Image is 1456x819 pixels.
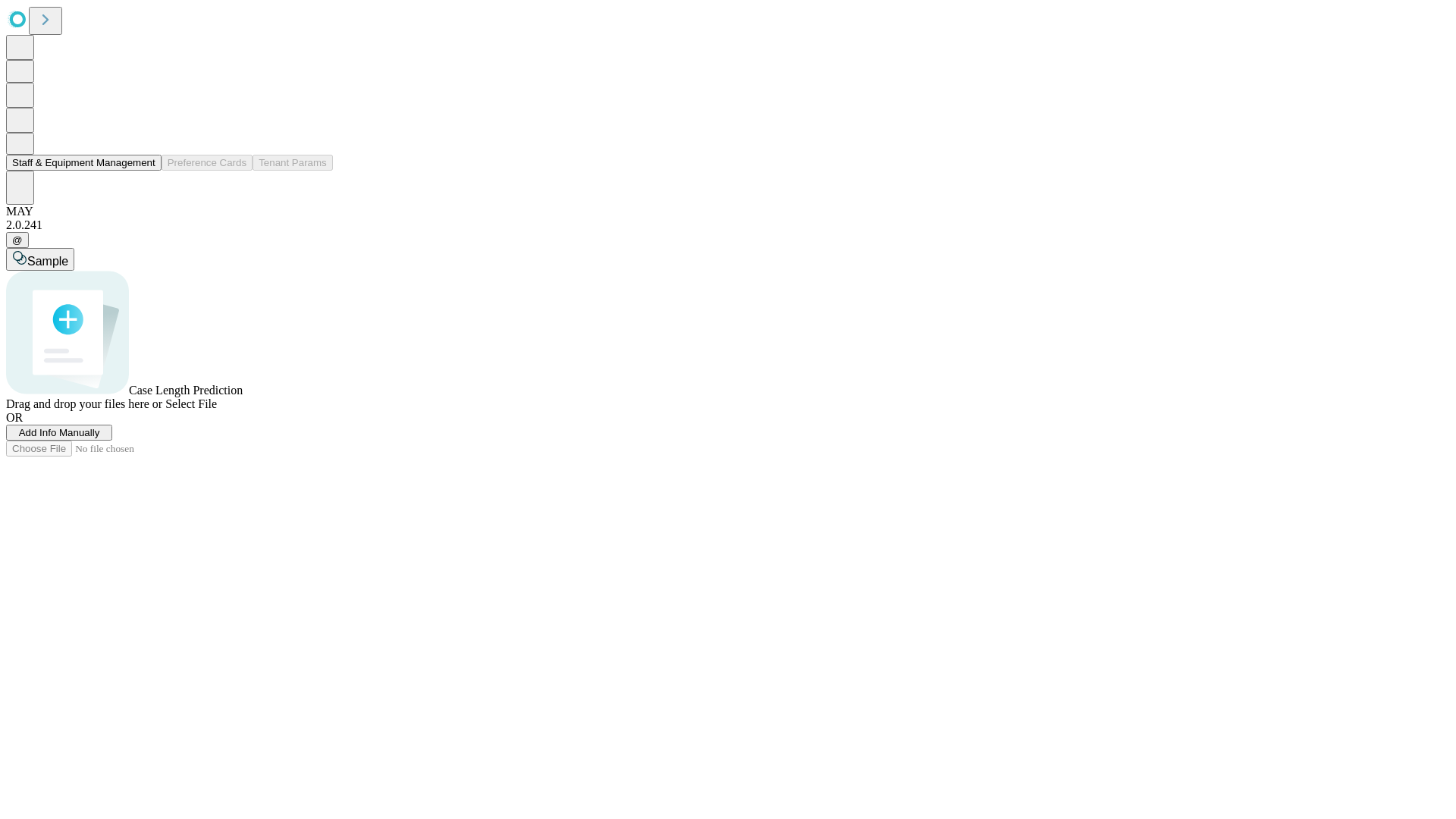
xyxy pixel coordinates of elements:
span: Add Info Manually [19,427,100,438]
span: OR [6,411,23,424]
div: 2.0.241 [6,218,1450,232]
span: Select File [165,397,217,410]
button: Add Info Manually [6,425,112,441]
button: Preference Cards [162,155,253,171]
span: Drag and drop your files here or [6,397,162,410]
button: Sample [6,248,74,271]
span: @ [12,234,23,246]
button: Tenant Params [253,155,333,171]
button: @ [6,232,29,248]
button: Staff & Equipment Management [6,155,162,171]
span: Sample [27,255,68,268]
span: Case Length Prediction [129,384,243,397]
div: MAY [6,205,1450,218]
